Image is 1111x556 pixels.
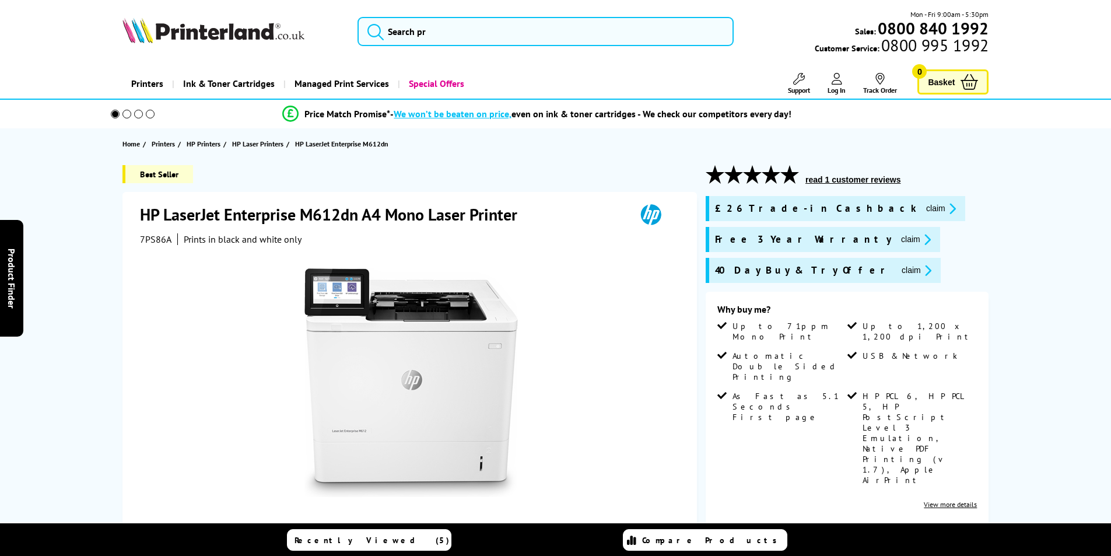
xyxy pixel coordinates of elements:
button: promo-description [898,264,935,277]
span: We won’t be beaten on price, [394,108,511,120]
a: Printers [122,69,172,99]
button: promo-description [898,233,934,246]
span: Log In [828,86,846,95]
a: Printers [152,138,178,150]
a: View more details [924,500,977,509]
span: USB & Network [863,351,958,361]
span: Product Finder [6,248,17,308]
b: 0800 840 1992 [878,18,989,39]
span: Best Seller [122,165,193,183]
h1: HP LaserJet Enterprise M612dn A4 Mono Laser Printer [140,204,529,225]
span: Mon - Fri 9:00am - 5:30pm [910,9,989,20]
span: Up to 1,200 x 1,200 dpi Print [863,321,975,342]
span: £26 Trade-in Cashback [715,202,917,215]
button: promo-description [923,202,959,215]
span: £681.90 [860,520,916,542]
i: Prints in black and white only [184,233,302,245]
span: Customer Service: [815,40,989,54]
div: Why buy me? [717,303,977,321]
span: 40 Day Buy & Try Offer [715,264,892,277]
span: 0 [912,64,927,79]
span: £568.25 [778,520,834,542]
a: HP Laser Printers [232,138,286,150]
a: Track Order [863,73,897,95]
span: Home [122,138,140,150]
span: Sales: [855,26,876,37]
a: 0800 840 1992 [876,23,989,34]
span: Up to 71ppm Mono Print [733,321,844,342]
input: Search pr [358,17,734,46]
span: Recently Viewed (5) [295,535,450,545]
img: Printerland Logo [122,18,304,43]
span: Automatic Double Sided Printing [733,351,844,382]
a: Home [122,138,143,150]
a: HP Printers [187,138,223,150]
a: Log In [828,73,846,95]
span: Basket [928,74,955,90]
span: HP LaserJet Enterprise M612dn [295,139,388,148]
span: Printers [152,138,175,150]
span: HP Printers [187,138,220,150]
a: Recently Viewed (5) [287,529,451,551]
a: Support [788,73,810,95]
li: modal_Promise [95,104,980,124]
span: 7PS86A [140,233,171,245]
span: As Fast as 5.1 Seconds First page [733,391,844,422]
div: - even on ink & toner cartridges - We check our competitors every day! [390,108,791,120]
img: HP LaserJet Enterprise M612dn [297,268,525,497]
span: Compare Products [642,535,783,545]
span: HP Laser Printers [232,138,283,150]
a: Ink & Toner Cartridges [172,69,283,99]
span: Free 3 Year Warranty [715,233,892,246]
a: Basket 0 [917,69,989,95]
a: Special Offers [398,69,473,99]
span: Support [788,86,810,95]
button: read 1 customer reviews [802,174,904,185]
a: Managed Print Services [283,69,398,99]
a: Printerland Logo [122,18,344,46]
span: Ink & Toner Cartridges [183,69,275,99]
img: HP [624,204,678,225]
span: 0800 995 1992 [879,40,989,51]
span: Price Match Promise* [304,108,390,120]
a: Compare Products [623,529,787,551]
span: HP PCL 6, HP PCL 5, HP PostScript Level 3 Emulation, Native PDF Printing (v 1.7), Apple AirPrint [863,391,975,485]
